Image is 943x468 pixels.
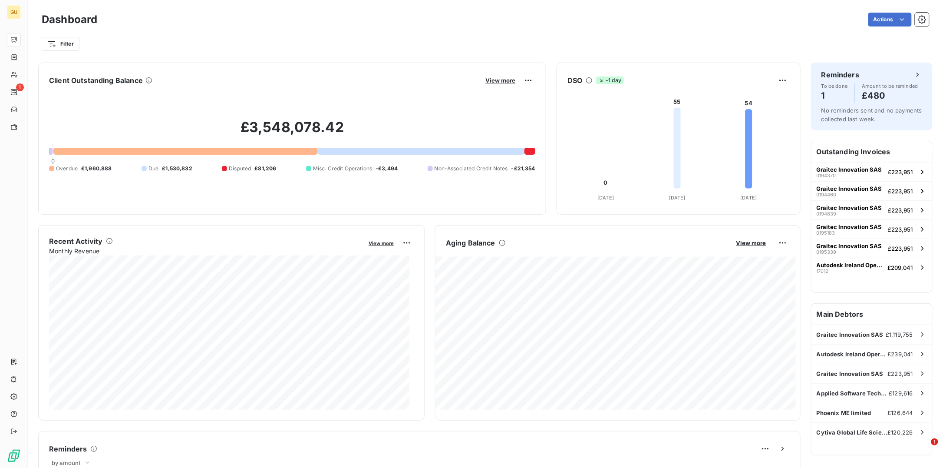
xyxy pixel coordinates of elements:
[817,249,837,255] span: 0195339
[51,158,55,165] span: 0
[888,370,913,377] span: £223,951
[817,269,829,274] span: 17012
[49,119,535,145] h2: £3,548,078.42
[811,141,932,162] h6: Outstanding Invoices
[811,181,932,200] button: Graitec Innovation SAS0194460£223,951
[817,262,884,269] span: Autodesk Ireland Operations [GEOGRAPHIC_DATA]
[817,331,884,338] span: Graitec Innovation SAS
[817,223,882,230] span: Graitec Innovation SAS
[7,449,21,463] img: Logo LeanPay
[811,162,932,181] button: Graitec Innovation SAS0194370£223,951
[817,409,871,416] span: Phoenix ME limited
[817,429,888,436] span: Cytiva Global Life Sciences
[888,226,913,233] span: £223,951
[811,200,932,219] button: Graitec Innovation SAS0194839£223,951
[817,351,888,358] span: Autodesk Ireland Operations [GEOGRAPHIC_DATA]
[254,165,276,173] span: £81,206
[817,185,882,192] span: Graitec Innovation SAS
[888,188,913,195] span: £223,951
[736,239,766,246] span: View more
[56,165,78,173] span: Overdue
[931,438,938,445] span: 1
[49,236,102,246] h6: Recent Activity
[817,230,835,236] span: 0195183
[817,370,884,377] span: Graitec Innovation SAS
[888,169,913,176] span: £223,951
[821,89,848,103] h4: 1
[369,240,394,246] span: View more
[889,390,913,397] span: £129,616
[817,242,882,249] span: Graitec Innovation SAS
[811,258,932,277] button: Autodesk Ireland Operations [GEOGRAPHIC_DATA]17012£209,041
[888,409,913,416] span: £126,644
[376,165,398,173] span: -£3,494
[817,173,836,178] span: 0194370
[888,264,913,271] span: £209,041
[483,76,518,84] button: View more
[567,75,582,86] h6: DSO
[42,37,79,51] button: Filter
[511,165,535,173] span: -£21,354
[821,70,859,80] h6: Reminders
[821,83,848,89] span: To be done
[741,195,757,201] tspan: [DATE]
[229,165,251,173] span: Disputed
[734,239,769,247] button: View more
[888,245,913,252] span: £223,951
[821,107,922,123] span: No reminders sent and no payments collected last week.
[817,204,882,211] span: Graitec Innovation SAS
[148,165,158,173] span: Due
[862,89,918,103] h4: £480
[886,331,913,338] span: £1,119,755
[669,195,686,201] tspan: [DATE]
[42,12,97,27] h3: Dashboard
[596,76,624,84] span: -1 day
[162,165,192,173] span: £1,530,832
[868,13,912,27] button: Actions
[435,165,508,173] span: Non-Associated Credit Notes
[49,246,363,256] span: Monthly Revenue
[313,165,372,173] span: Misc. Credit Operations
[888,351,913,358] span: £239,041
[81,165,112,173] span: £1,960,888
[862,83,918,89] span: Amount to be reminded
[817,192,837,197] span: 0194460
[913,438,934,459] iframe: Intercom live chat
[888,429,913,436] span: £120,226
[817,166,882,173] span: Graitec Innovation SAS
[366,239,396,247] button: View more
[7,5,21,19] div: GU
[817,390,889,397] span: Applied Software Technology, LLC
[888,207,913,214] span: £223,951
[52,459,80,466] span: by amount
[811,239,932,258] button: Graitec Innovation SAS0195339£223,951
[811,219,932,239] button: Graitec Innovation SAS0195183£223,951
[49,75,143,86] h6: Client Outstanding Balance
[49,444,87,454] h6: Reminders
[597,195,614,201] tspan: [DATE]
[485,77,515,84] span: View more
[446,238,495,248] h6: Aging Balance
[811,304,932,325] h6: Main Debtors
[817,211,837,216] span: 0194839
[16,83,24,91] span: 1
[7,85,20,99] a: 1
